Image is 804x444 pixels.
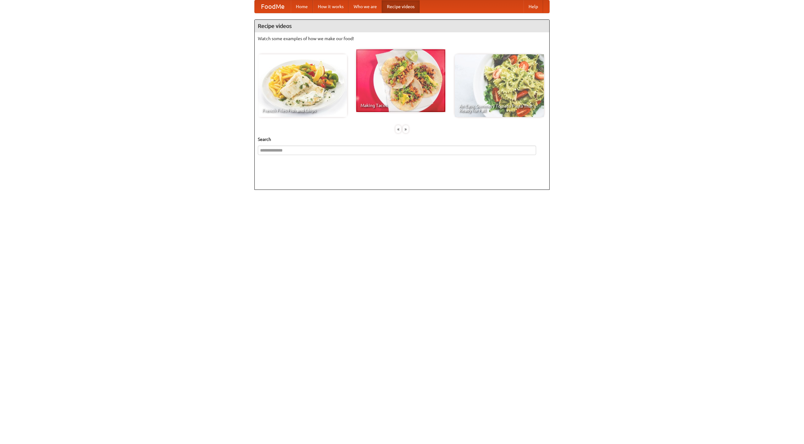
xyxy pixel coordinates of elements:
[356,49,445,112] a: Making Tacos
[255,0,291,13] a: FoodMe
[313,0,349,13] a: How it works
[403,125,409,133] div: »
[459,104,540,113] span: An Easy, Summery Tomato Pasta That's Ready for Fall
[258,54,347,117] a: French Fries Fish and Chips
[258,136,546,142] h5: Search
[524,0,543,13] a: Help
[361,103,441,108] span: Making Tacos
[395,125,401,133] div: «
[349,0,382,13] a: Who we are
[258,35,546,42] p: Watch some examples of how we make our food!
[382,0,420,13] a: Recipe videos
[455,54,544,117] a: An Easy, Summery Tomato Pasta That's Ready for Fall
[255,20,549,32] h4: Recipe videos
[262,108,343,113] span: French Fries Fish and Chips
[291,0,313,13] a: Home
